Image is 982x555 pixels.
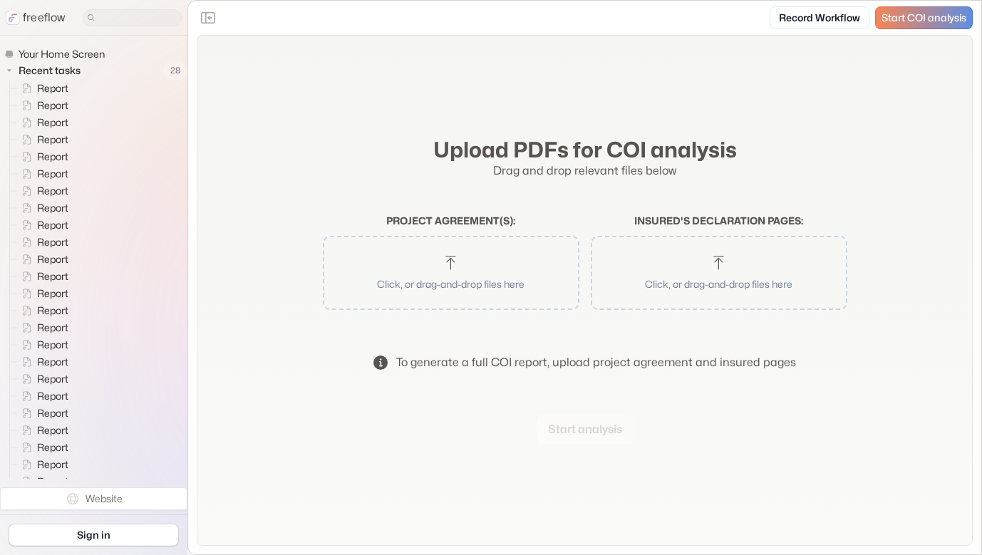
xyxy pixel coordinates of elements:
[10,114,74,131] a: Report
[34,252,73,266] span: Report
[537,415,634,444] button: Start analysis
[10,405,74,422] a: Report
[197,6,219,29] button: Close the sidebar
[10,251,74,268] a: Report
[10,182,74,199] a: Report
[34,355,73,369] span: Report
[609,276,829,291] p: Click, or drag-and-drop files here
[10,456,74,473] a: Report
[770,6,869,29] a: Record Workflow
[34,269,73,284] span: Report
[10,353,74,370] a: Report
[10,80,74,97] a: Report
[10,131,74,148] a: Report
[10,370,74,388] a: Report
[34,167,73,181] span: Report
[10,388,74,405] a: Report
[396,354,796,371] div: To generate a full COI report, upload project agreement and insured pages
[34,457,73,472] span: Report
[34,184,73,198] span: Report
[10,285,74,302] a: Report
[34,115,73,130] span: Report
[34,235,73,249] span: Report
[34,286,73,301] span: Report
[323,137,847,162] h2: Upload PDFs for COI analysis
[323,162,847,180] p: Drag and drop relevant files below
[10,473,74,490] a: Report
[34,474,73,489] span: Report
[4,62,86,79] button: Recent tasks
[34,133,73,147] span: Report
[23,9,66,26] p: freeflow
[34,389,73,403] span: Report
[10,97,74,114] a: Report
[34,338,73,352] span: Report
[34,423,73,437] span: Report
[10,319,74,336] a: Report
[6,9,66,26] a: freeflow
[34,98,73,113] span: Report
[341,276,561,291] p: Click, or drag-and-drop files here
[34,201,73,215] span: Report
[34,304,73,318] span: Report
[10,422,74,439] a: Report
[16,47,109,61] span: Your Home Screen
[10,302,74,319] a: Report
[10,268,74,285] a: Report
[16,63,85,78] span: Recent tasks
[34,372,73,386] span: Report
[10,148,74,165] a: Report
[34,150,73,164] span: Report
[34,321,73,335] span: Report
[598,243,840,303] button: Click, or drag-and-drop files here
[34,81,73,95] span: Report
[163,61,187,80] span: 28
[34,406,73,420] span: Report
[10,336,74,353] a: Report
[875,6,973,29] a: Start COI analysis
[4,47,110,61] a: Your Home Screen
[10,234,74,251] a: Report
[323,215,579,227] h2: Project agreement(s) :
[34,440,73,455] span: Report
[9,524,179,546] a: Sign in
[34,218,73,232] span: Report
[10,199,74,217] a: Report
[10,217,74,234] a: Report
[330,243,572,303] button: Click, or drag-and-drop files here
[10,165,74,182] a: Report
[10,439,74,456] a: Report
[591,215,847,227] h2: Insured's declaration pages :
[882,12,966,24] span: Start COI analysis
